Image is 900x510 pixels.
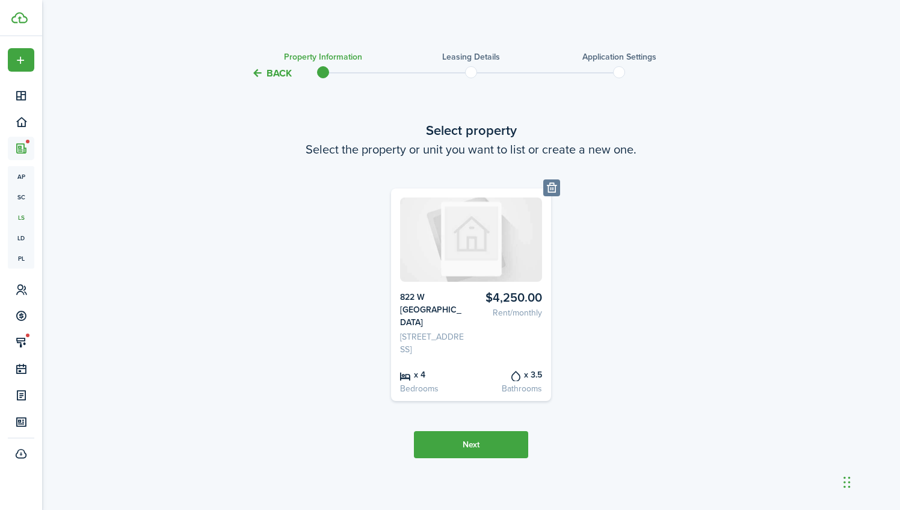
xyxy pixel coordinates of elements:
[251,67,292,79] button: Back
[400,291,467,329] card-listing-title: 822 W [GEOGRAPHIC_DATA]
[840,452,900,510] iframe: Chat Widget
[8,166,34,187] a: ap
[843,464,851,500] div: Drag
[414,431,528,458] button: Next
[582,51,656,63] h3: Application settings
[400,382,467,395] card-listing-description: Bedrooms
[400,331,467,356] card-listing-description: [STREET_ADDRESS]
[543,179,560,196] button: Delete
[400,197,543,282] img: Listing avatar
[400,368,467,381] card-listing-title: x 4
[475,382,542,395] card-listing-description: Bathrooms
[475,368,542,381] card-listing-title: x 3.5
[8,248,34,269] a: pl
[8,187,34,207] a: sc
[11,12,28,23] img: TenantCloud
[442,51,500,63] h3: Leasing details
[284,51,362,63] h3: Property information
[8,207,34,228] a: ls
[475,291,542,305] card-listing-title: $4,250.00
[8,48,34,72] button: Open menu
[218,140,724,158] wizard-step-header-description: Select the property or unit you want to list or create a new one.
[475,306,542,319] card-listing-description: Rent/monthly
[8,228,34,248] a: ld
[218,120,724,140] wizard-step-header-title: Select property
